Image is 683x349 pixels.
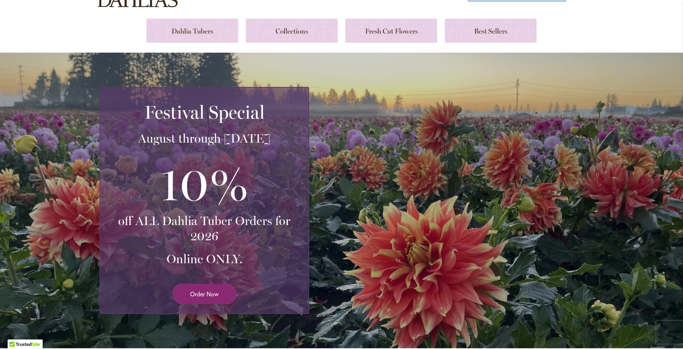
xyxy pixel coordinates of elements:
[109,131,299,146] h3: August through [DATE]
[190,289,219,298] span: Order Now
[109,213,299,244] h3: off ALL Dahlia Tuber Orders for 2026
[173,284,236,304] a: Order Now
[109,154,299,213] h3: 10%
[109,251,299,267] h3: Online ONLY.
[109,101,299,123] h2: Festival Special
